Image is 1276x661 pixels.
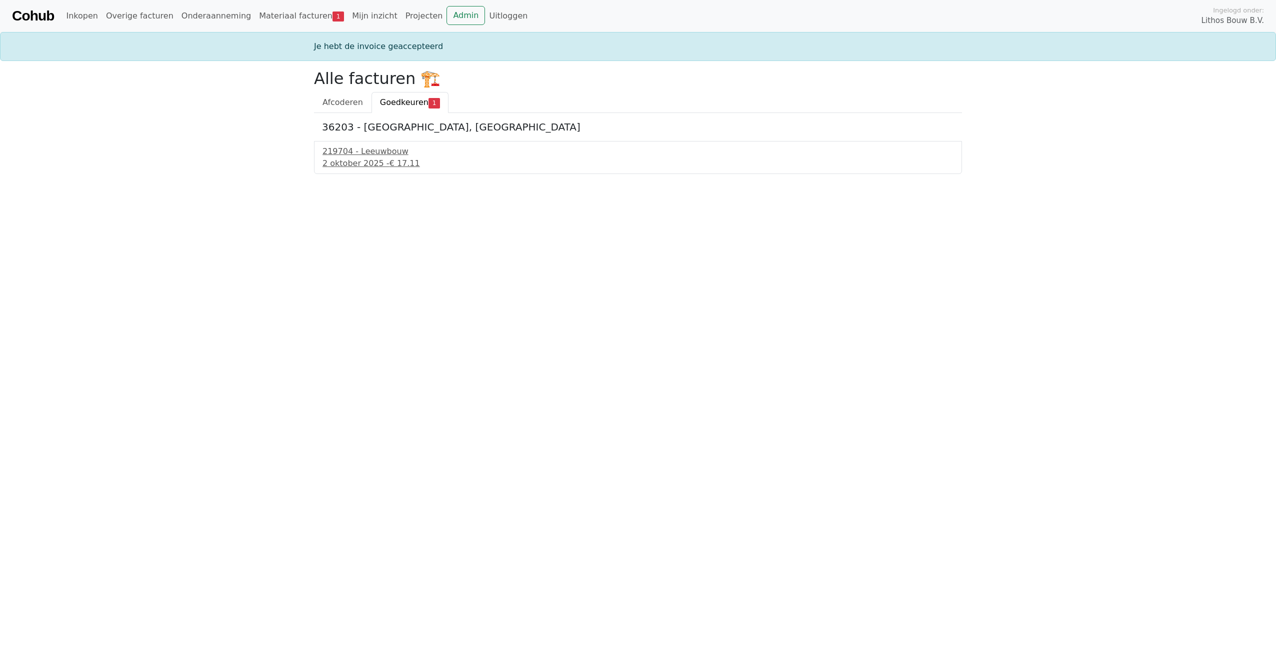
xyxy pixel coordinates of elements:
[314,92,371,113] a: Afcoderen
[485,6,531,26] a: Uitloggen
[255,6,348,26] a: Materiaal facturen1
[322,121,954,133] h5: 36203 - [GEOGRAPHIC_DATA], [GEOGRAPHIC_DATA]
[308,40,968,52] div: Je hebt de invoice geaccepteerd
[314,69,962,88] h2: Alle facturen 🏗️
[322,145,953,169] a: 219704 - Leeuwbouw2 oktober 2025 -€ 17.11
[12,4,54,28] a: Cohub
[348,6,401,26] a: Mijn inzicht
[322,97,363,107] span: Afcoderen
[62,6,101,26] a: Inkopen
[380,97,428,107] span: Goedkeuren
[401,6,447,26] a: Projecten
[371,92,448,113] a: Goedkeuren1
[322,145,953,157] div: 219704 - Leeuwbouw
[102,6,177,26] a: Overige facturen
[332,11,344,21] span: 1
[446,6,485,25] a: Admin
[389,158,420,168] span: € 17.11
[1201,15,1264,26] span: Lithos Bouw B.V.
[177,6,255,26] a: Onderaanneming
[322,157,953,169] div: 2 oktober 2025 -
[1213,5,1264,15] span: Ingelogd onder:
[428,98,440,108] span: 1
